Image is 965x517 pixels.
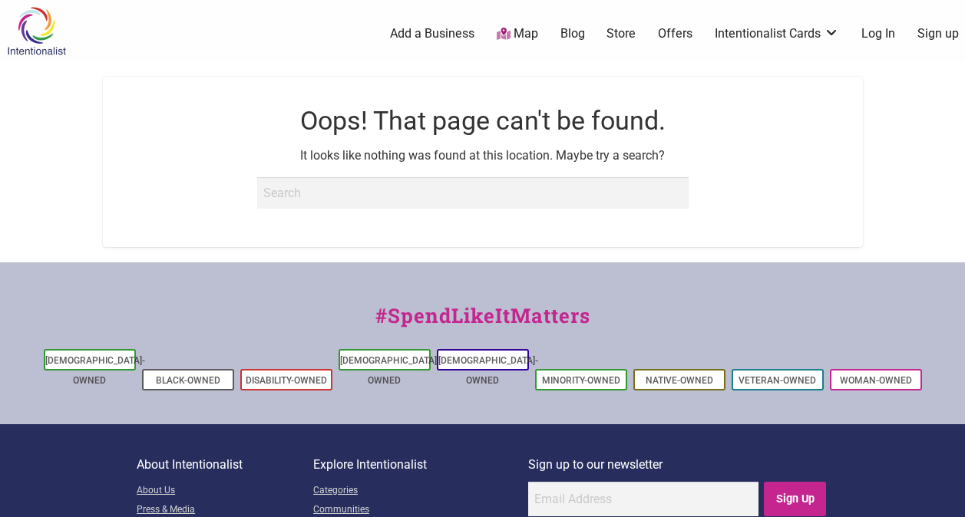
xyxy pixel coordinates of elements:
input: Sign Up [764,482,826,516]
input: Email Address [528,482,758,516]
a: Blog [560,25,585,42]
input: Search [257,177,689,208]
a: Store [606,25,636,42]
a: Offers [658,25,692,42]
a: [DEMOGRAPHIC_DATA]-Owned [45,355,145,386]
a: Sign up [917,25,959,42]
a: About Us [137,482,313,501]
a: [DEMOGRAPHIC_DATA]-Owned [340,355,440,386]
a: Log In [861,25,895,42]
a: Intentionalist Cards [715,25,839,42]
a: Categories [313,482,528,501]
p: It looks like nothing was found at this location. Maybe try a search? [144,146,821,166]
a: Native-Owned [646,375,713,386]
p: Explore Intentionalist [313,455,528,475]
a: Veteran-Owned [739,375,816,386]
h1: Oops! That page can't be found. [144,103,821,140]
a: Disability-Owned [246,375,327,386]
a: Map [497,25,538,43]
a: [DEMOGRAPHIC_DATA]-Owned [438,355,538,386]
a: Add a Business [390,25,474,42]
a: Minority-Owned [542,375,620,386]
p: About Intentionalist [137,455,313,475]
p: Sign up to our newsletter [528,455,828,475]
a: Woman-Owned [840,375,912,386]
a: Black-Owned [156,375,220,386]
